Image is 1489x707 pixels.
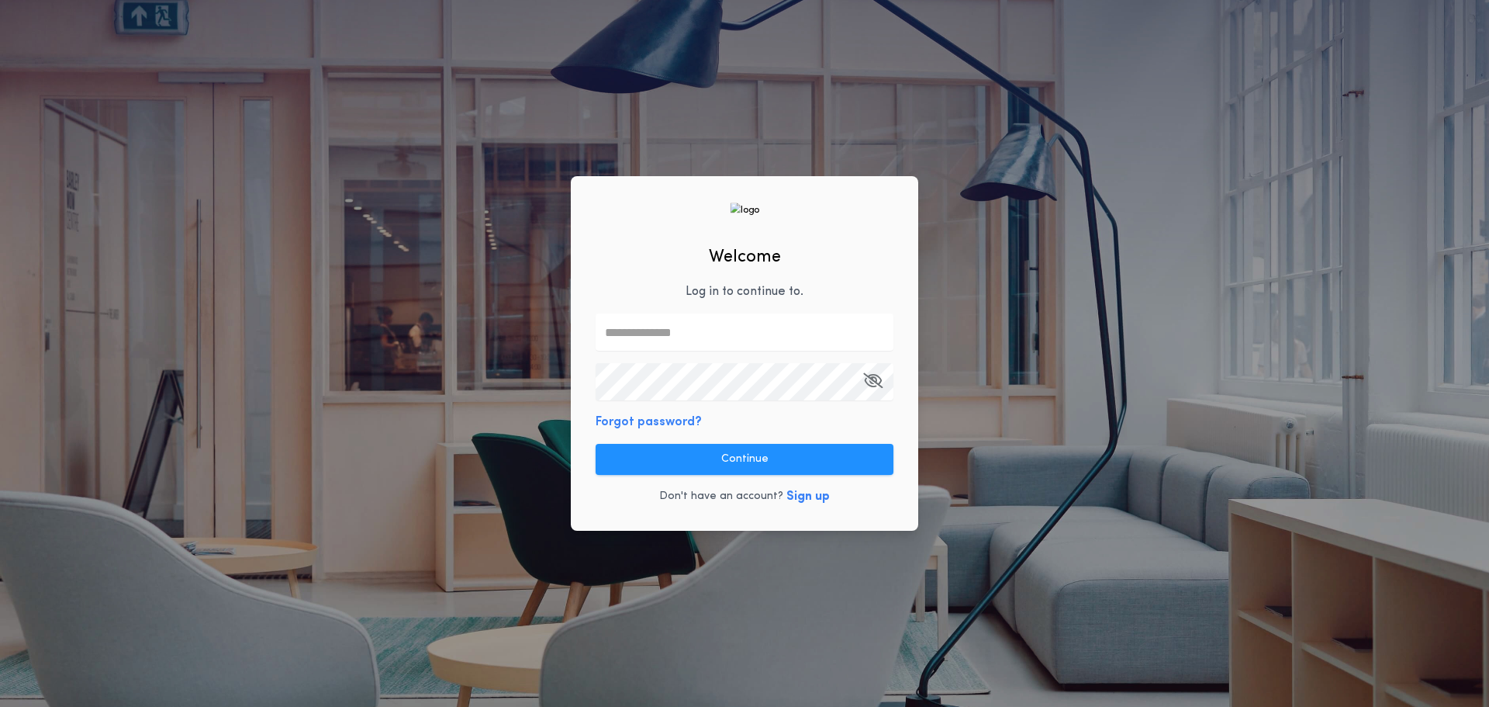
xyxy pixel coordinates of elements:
button: Sign up [786,487,830,506]
img: logo [730,203,759,217]
button: Continue [596,444,893,475]
p: Don't have an account? [659,489,783,504]
p: Log in to continue to . [686,282,803,301]
button: Forgot password? [596,413,702,431]
h2: Welcome [709,244,781,270]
